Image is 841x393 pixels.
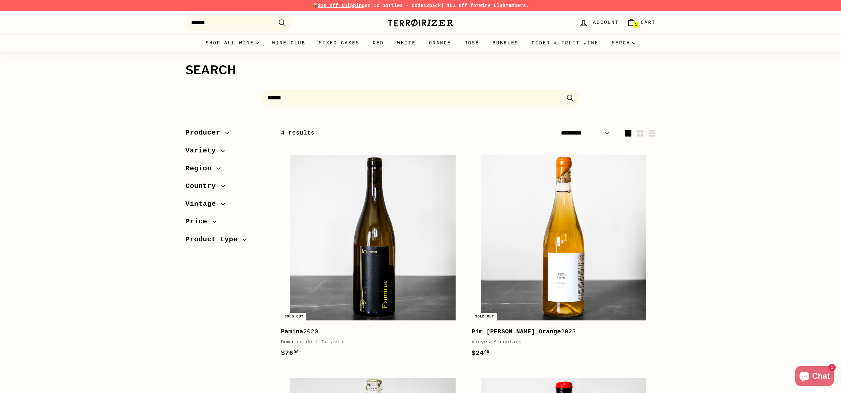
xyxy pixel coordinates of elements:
[185,2,656,9] p: 📦 on 12 bottles - code | 10% off for members.
[185,216,212,227] span: Price
[281,338,458,346] div: Domaine de l'Octavin
[185,126,270,143] button: Producer
[172,34,669,52] div: Primary
[185,181,221,192] span: Country
[185,127,225,139] span: Producer
[472,313,497,320] div: Sold out
[185,64,656,77] h1: Search
[185,179,270,197] button: Country
[458,34,486,52] a: Rosé
[185,234,243,245] span: Product type
[281,327,458,337] div: 2020
[185,198,221,210] span: Vintage
[312,34,366,52] a: Mixed Cases
[635,23,637,27] span: 1
[471,328,561,335] b: Pim [PERSON_NAME] Orange
[199,34,266,52] summary: Shop all wine
[391,34,422,52] a: White
[422,34,458,52] a: Orange
[185,161,270,179] button: Region
[575,13,623,32] a: Account
[282,313,306,320] div: Sold out
[793,366,836,388] inbox-online-store-chat: Shopify online store chat
[471,145,656,365] a: Sold out Pim [PERSON_NAME] Orange2023Vinyes Singulars
[486,34,525,52] a: Bubbles
[318,3,365,8] span: $30 off shipping
[605,34,642,52] summary: Merch
[641,19,656,26] span: Cart
[185,197,270,215] button: Vintage
[185,232,270,250] button: Product type
[479,3,506,8] a: Wine Club
[484,350,489,355] sup: 00
[281,145,465,365] a: Sold out Pamina2020Domaine de l'Octavin
[366,34,391,52] a: Red
[294,350,299,355] sup: 00
[471,349,489,357] span: $24
[281,328,303,335] b: Pamina
[593,19,619,26] span: Account
[623,13,660,32] a: Cart
[423,3,441,8] strong: 12pack
[185,163,217,174] span: Region
[185,143,270,161] button: Variety
[266,34,312,52] a: Wine Club
[185,214,270,232] button: Price
[471,338,649,346] div: Vinyes Singulars
[281,128,468,138] div: 4 results
[471,327,649,337] div: 2023
[185,145,221,156] span: Variety
[525,34,605,52] a: Cider & Fruit Wine
[281,349,299,357] span: $76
